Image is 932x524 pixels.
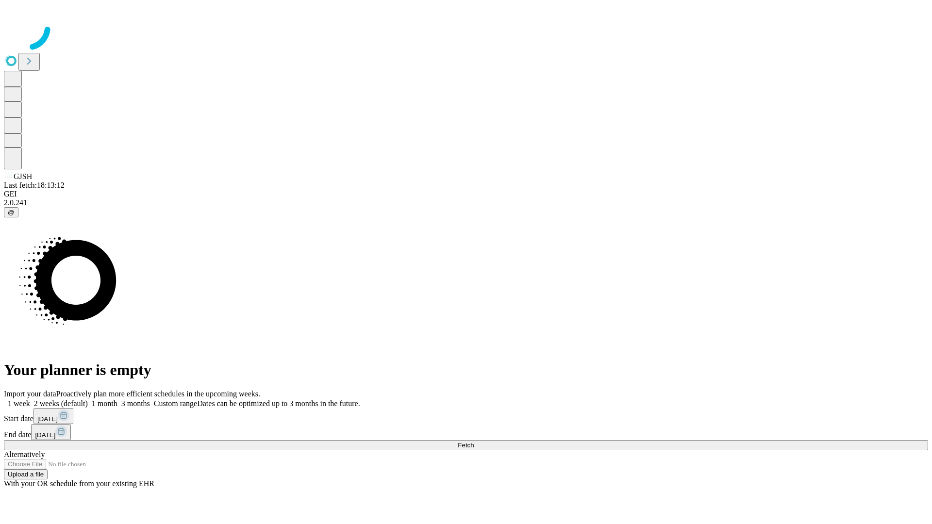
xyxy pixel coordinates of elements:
[31,424,71,440] button: [DATE]
[4,469,48,479] button: Upload a file
[4,450,45,458] span: Alternatively
[4,440,928,450] button: Fetch
[8,399,30,408] span: 1 week
[121,399,150,408] span: 3 months
[458,442,474,449] span: Fetch
[4,190,928,198] div: GEI
[35,431,55,439] span: [DATE]
[14,172,32,180] span: GJSH
[4,424,928,440] div: End date
[4,198,928,207] div: 2.0.241
[4,408,928,424] div: Start date
[56,390,260,398] span: Proactively plan more efficient schedules in the upcoming weeks.
[4,479,154,488] span: With your OR schedule from your existing EHR
[4,390,56,398] span: Import your data
[92,399,117,408] span: 1 month
[197,399,360,408] span: Dates can be optimized up to 3 months in the future.
[34,399,88,408] span: 2 weeks (default)
[154,399,197,408] span: Custom range
[8,209,15,216] span: @
[4,207,18,217] button: @
[4,361,928,379] h1: Your planner is empty
[37,415,58,423] span: [DATE]
[33,408,73,424] button: [DATE]
[4,181,65,189] span: Last fetch: 18:13:12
